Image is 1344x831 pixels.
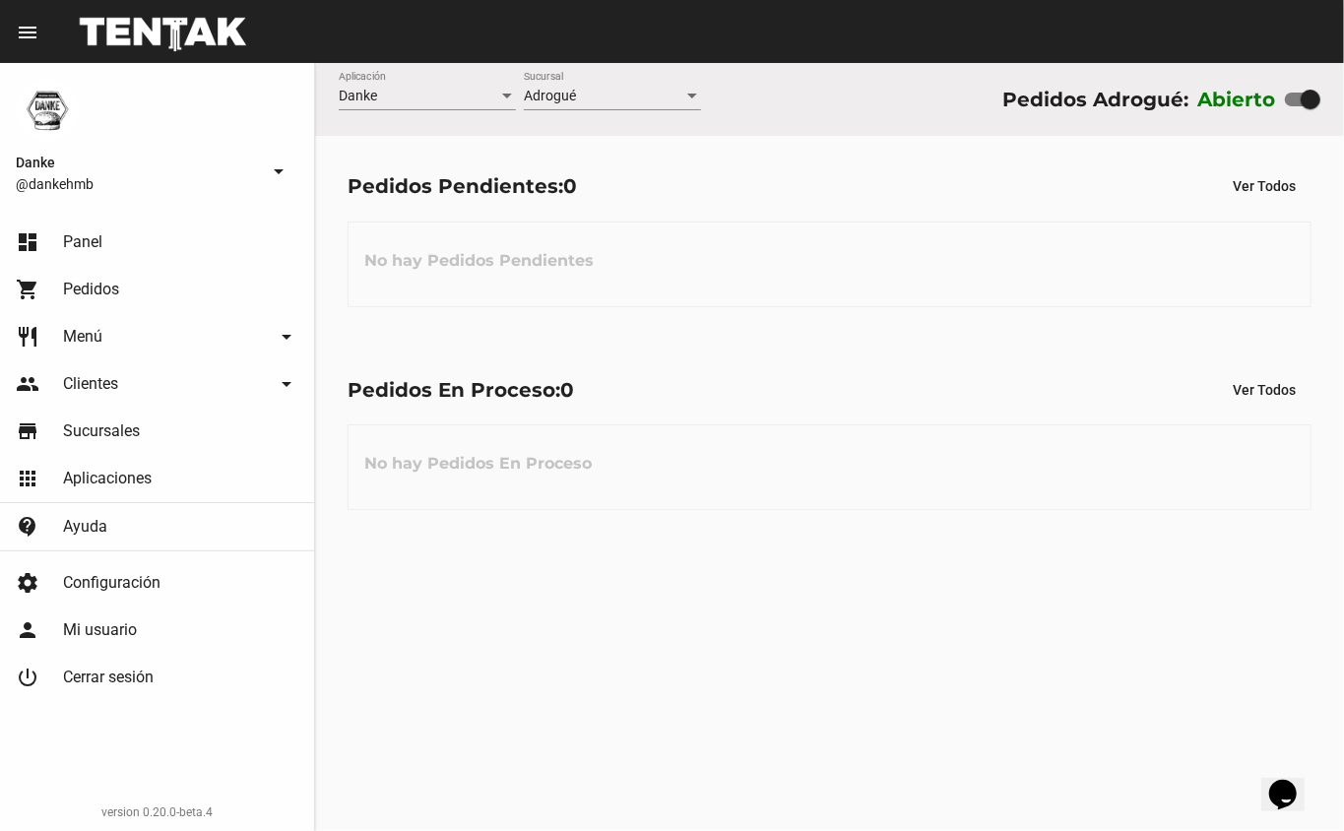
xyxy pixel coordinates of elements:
span: Clientes [63,374,118,394]
button: Ver Todos [1217,372,1312,408]
img: 1d4517d0-56da-456b-81f5-6111ccf01445.png [16,79,79,142]
div: Pedidos Pendientes: [348,170,577,202]
span: Ver Todos [1233,382,1296,398]
mat-icon: store [16,419,39,443]
div: Pedidos En Proceso: [348,374,574,406]
span: Adrogué [524,88,576,103]
h3: No hay Pedidos Pendientes [349,231,609,290]
mat-icon: settings [16,571,39,595]
mat-icon: arrow_drop_down [275,372,298,396]
mat-icon: dashboard [16,230,39,254]
span: Danke [16,151,259,174]
span: Danke [339,88,377,103]
label: Abierto [1197,84,1276,115]
span: Configuración [63,573,160,593]
mat-icon: arrow_drop_down [275,325,298,349]
iframe: chat widget [1261,752,1324,811]
mat-icon: shopping_cart [16,278,39,301]
span: 0 [560,378,574,402]
span: @dankehmb [16,174,259,194]
mat-icon: power_settings_new [16,666,39,689]
span: Pedidos [63,280,119,299]
mat-icon: contact_support [16,515,39,539]
mat-icon: person [16,618,39,642]
button: Ver Todos [1217,168,1312,204]
span: Ver Todos [1233,178,1296,194]
span: Sucursales [63,421,140,441]
span: Ayuda [63,517,107,537]
mat-icon: people [16,372,39,396]
div: version 0.20.0-beta.4 [16,802,298,822]
span: Panel [63,232,102,252]
mat-icon: arrow_drop_down [267,160,290,183]
h3: No hay Pedidos En Proceso [349,434,608,493]
div: Pedidos Adrogué: [1002,84,1188,115]
mat-icon: menu [16,21,39,44]
span: Menú [63,327,102,347]
mat-icon: restaurant [16,325,39,349]
span: Aplicaciones [63,469,152,488]
mat-icon: apps [16,467,39,490]
span: 0 [563,174,577,198]
span: Cerrar sesión [63,668,154,687]
span: Mi usuario [63,620,137,640]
